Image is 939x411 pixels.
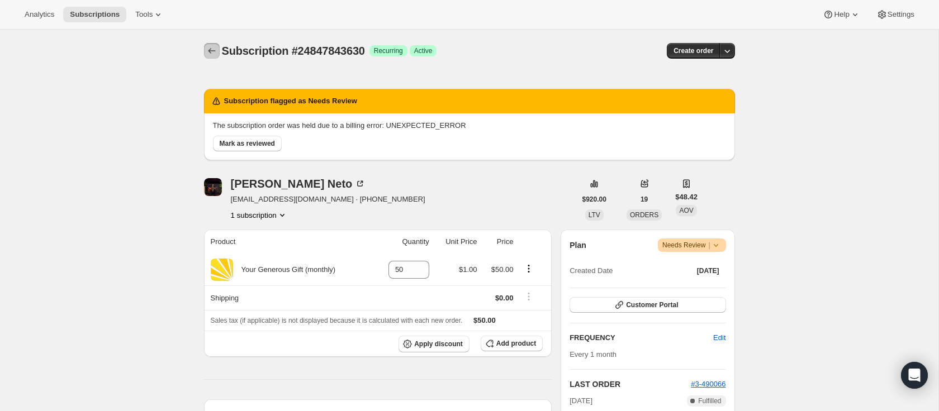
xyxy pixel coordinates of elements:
span: $48.42 [675,192,698,203]
button: $920.00 [576,192,613,207]
span: Leon Neto [204,178,222,196]
span: $0.00 [495,294,514,302]
span: $50.00 [491,265,514,274]
button: #3-490066 [691,379,725,390]
button: Shipping actions [520,290,538,303]
button: Help [816,7,867,22]
button: Customer Portal [570,297,725,313]
span: Active [414,46,433,55]
span: Mark as reviewed [220,139,275,148]
span: [EMAIL_ADDRESS][DOMAIN_NAME] · [PHONE_NUMBER] [231,194,425,205]
span: Tools [135,10,153,19]
span: | [708,241,710,250]
th: Product [204,230,373,254]
span: [DATE] [697,266,719,275]
button: [DATE] [690,263,726,279]
span: Customer Portal [626,300,678,309]
span: Analytics [25,10,54,19]
button: Apply discount [399,336,469,352]
span: $50.00 [473,316,496,324]
span: $920.00 [582,195,606,204]
span: Fulfilled [698,396,721,405]
th: Price [481,230,517,254]
span: 19 [641,195,648,204]
button: Analytics [18,7,61,22]
p: The subscription order was held due to a billing error: UNEXPECTED_ERROR [213,120,726,131]
span: Recurring [374,46,403,55]
h2: FREQUENCY [570,332,713,343]
th: Quantity [373,230,433,254]
span: LTV [589,211,600,219]
th: Unit Price [433,230,481,254]
button: Product actions [231,209,288,221]
span: AOV [679,207,693,214]
h2: Subscription flagged as Needs Review [224,95,357,107]
button: Settings [870,7,921,22]
button: 19 [634,192,655,207]
span: Needs Review [662,240,722,251]
button: Subscriptions [63,7,126,22]
span: Add product [496,339,536,348]
button: Product actions [520,262,538,275]
button: Subscriptions [204,43,220,59]
span: Created Date [570,265,613,276]
span: $1.00 [459,265,477,274]
button: Tools [129,7,170,22]
span: Settings [888,10,914,19]
a: #3-490066 [691,380,725,388]
button: Add product [481,336,543,351]
th: Shipping [204,285,373,310]
span: Edit [713,332,725,343]
span: Every 1 month [570,350,616,359]
h2: Plan [570,240,586,251]
span: Apply discount [414,340,463,348]
span: Sales tax (if applicable) is not displayed because it is calculated with each new order. [211,317,463,324]
div: [PERSON_NAME] Neto [231,178,366,189]
span: Create order [674,46,713,55]
span: Subscriptions [70,10,120,19]
h2: LAST ORDER [570,379,691,390]
div: Your Generous Gift (monthly) [233,264,336,275]
img: product img [211,259,233,281]
span: Help [834,10,849,19]
div: Open Intercom Messenger [901,362,928,389]
button: Create order [667,43,720,59]
span: [DATE] [570,395,592,407]
span: Subscription #24847843630 [222,45,365,57]
button: Edit [706,329,732,347]
button: Mark as reviewed [213,136,282,151]
span: ORDERS [630,211,658,219]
